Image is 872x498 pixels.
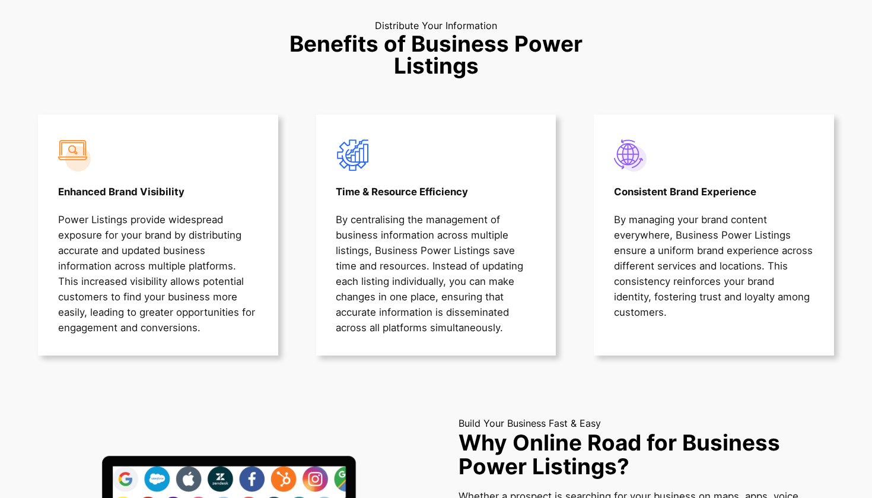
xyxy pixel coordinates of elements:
[58,212,258,335] p: Power Listings provide widespread exposure for your brand by distributing accurate and updated bu...
[336,186,468,198] strong: Time & Resource Efficiency
[459,429,780,480] strong: Why Online Road for Business Power Listings?
[58,186,184,198] strong: Enhanced Brand Visibility
[252,33,620,115] p: Benefits of Business Power Listings
[459,416,826,431] p: Build Your Business Fast & Easy
[252,18,620,33] p: Distribute Your Information​
[614,212,814,320] p: By managing your brand content everywhere, Business Power Listings ensure a uniform brand experie...
[58,140,91,172] img: Increased Visibility | Google Ads
[614,186,756,198] strong: Consistent Brand Experience
[336,212,536,335] p: By centralising the management of business information across multiple listings, Business Power L...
